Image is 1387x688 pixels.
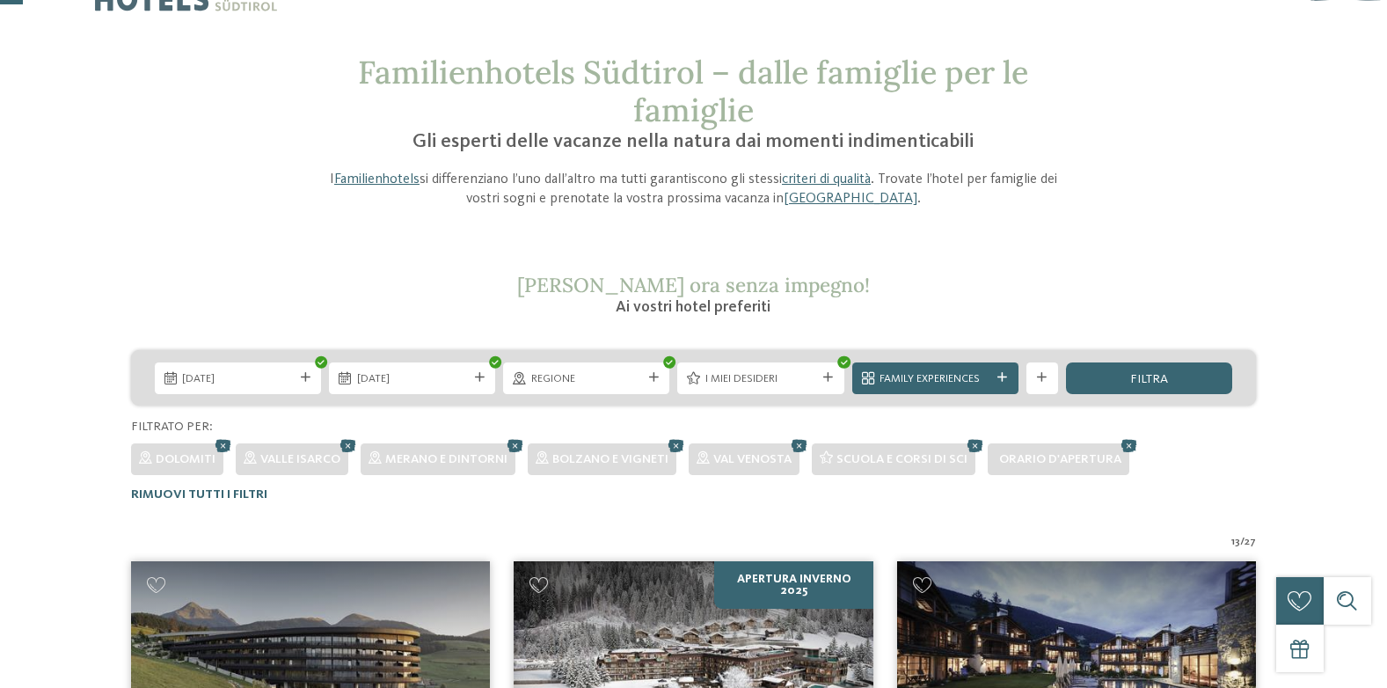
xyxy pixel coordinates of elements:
[836,453,967,465] span: Scuola e corsi di sci
[334,172,420,187] a: Familienhotels
[782,172,871,187] a: criteri di qualità
[182,371,293,387] span: [DATE]
[517,272,870,297] span: [PERSON_NAME] ora senza impegno!
[552,453,668,465] span: Bolzano e vigneti
[131,488,267,501] span: Rimuovi tutti i filtri
[1231,534,1240,550] span: 13
[385,453,507,465] span: Merano e dintorni
[880,371,990,387] span: Family Experiences
[156,453,215,465] span: Dolomiti
[531,371,642,387] span: Regione
[131,421,213,433] span: Filtrato per:
[1245,534,1256,550] span: 27
[1130,373,1168,385] span: filtra
[318,170,1070,209] p: I si differenziano l’uno dall’altro ma tutti garantiscono gli stessi . Trovate l’hotel per famigl...
[705,371,816,387] span: I miei desideri
[713,453,792,465] span: Val Venosta
[358,52,1028,130] span: Familienhotels Südtirol – dalle famiglie per le famiglie
[357,371,468,387] span: [DATE]
[784,192,917,206] a: [GEOGRAPHIC_DATA]
[1240,534,1245,550] span: /
[999,453,1121,465] span: Orario d'apertura
[260,453,340,465] span: Valle Isarco
[616,299,770,315] span: Ai vostri hotel preferiti
[412,132,974,151] span: Gli esperti delle vacanze nella natura dai momenti indimenticabili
